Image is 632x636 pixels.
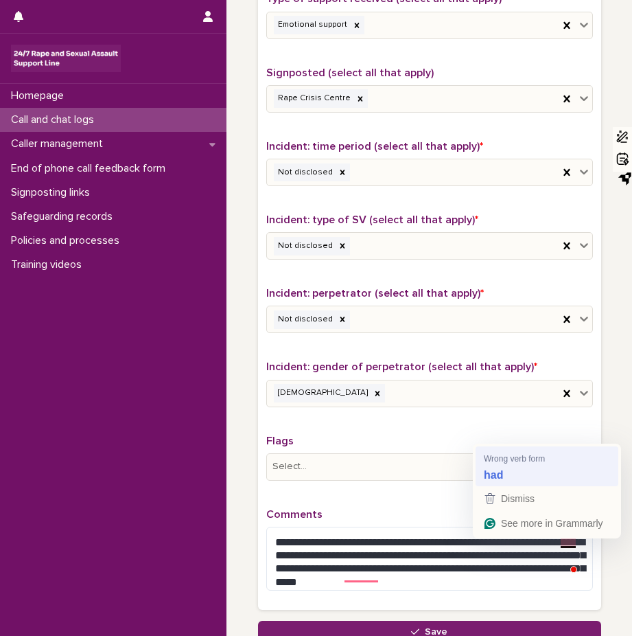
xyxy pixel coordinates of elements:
[5,186,101,199] p: Signposting links
[274,237,335,255] div: Not disclosed
[5,137,114,150] p: Caller management
[266,288,484,299] span: Incident: perpetrator (select all that apply)
[266,435,294,446] span: Flags
[5,89,75,102] p: Homepage
[274,310,335,329] div: Not disclosed
[5,258,93,271] p: Training videos
[266,214,478,225] span: Incident: type of SV (select all that apply)
[274,163,335,182] div: Not disclosed
[266,361,537,372] span: Incident: gender of perpetrator (select all that apply)
[5,113,105,126] p: Call and chat logs
[266,509,323,520] span: Comments
[272,459,307,474] div: Select...
[5,162,176,175] p: End of phone call feedback form
[274,384,370,402] div: [DEMOGRAPHIC_DATA]
[266,141,483,152] span: Incident: time period (select all that apply)
[274,16,349,34] div: Emotional support
[266,67,434,78] span: Signposted (select all that apply)
[266,527,593,591] textarea: To enrich screen reader interactions, please activate Accessibility in Grammarly extension settings
[5,210,124,223] p: Safeguarding records
[5,234,130,247] p: Policies and processes
[274,89,353,108] div: Rape Crisis Centre
[11,45,121,72] img: rhQMoQhaT3yELyF149Cw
